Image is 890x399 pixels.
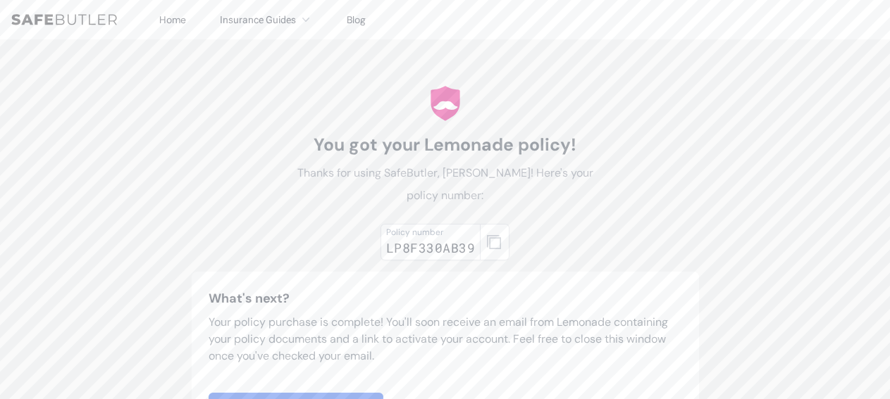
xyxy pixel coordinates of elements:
[347,13,366,26] a: Blog
[386,227,475,238] div: Policy number
[288,134,603,156] h1: You got your Lemonade policy!
[288,162,603,207] p: Thanks for using SafeButler, [PERSON_NAME]! Here's your policy number:
[11,14,117,25] img: SafeButler Text Logo
[209,289,682,308] h3: What's next?
[220,11,313,28] button: Insurance Guides
[209,314,682,365] p: Your policy purchase is complete! You'll soon receive an email from Lemonade containing your poli...
[386,238,475,258] div: LP8F330AB39
[159,13,186,26] a: Home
